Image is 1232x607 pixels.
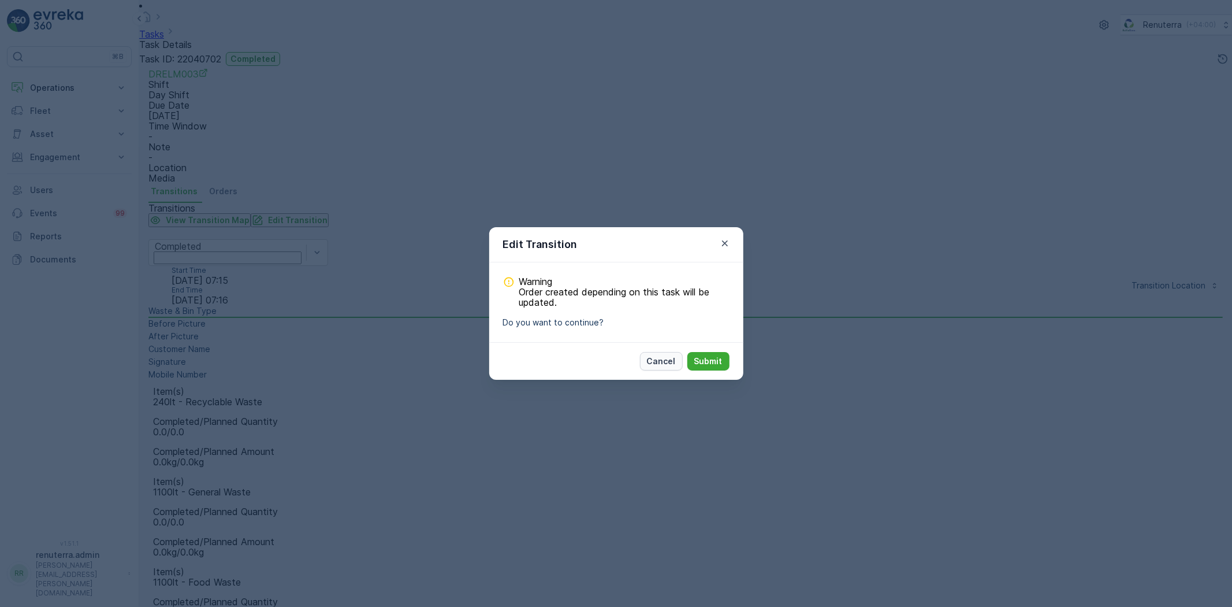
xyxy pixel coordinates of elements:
span: Order created depending on this task will be updated. [519,287,729,308]
button: Submit [687,352,729,371]
p: Edit Transition [503,236,578,253]
p: Do you want to continue? [503,317,729,328]
p: Cancel [647,356,676,367]
p: Submit [694,356,723,367]
button: Cancel [640,352,683,371]
span: Warning [519,276,729,287]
